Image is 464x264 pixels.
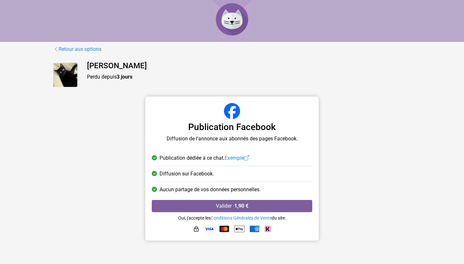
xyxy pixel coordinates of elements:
[152,200,312,212] button: Valider ·1,90 €
[87,61,411,71] h4: [PERSON_NAME]
[219,226,229,232] img: Mastercard
[152,135,312,143] p: Diffusion de l'annonce aux abonnés des pages Facebook.
[265,226,271,232] img: Klarna
[234,224,245,234] img: Apple Pay
[159,186,261,193] span: Aucun partage de vos données personnelles.
[152,122,312,133] h3: Publication Facebook
[234,203,248,209] strong: 1,90 €
[159,154,249,162] span: Publication dédiée à ce chat.
[225,155,249,161] a: Exemple
[250,226,259,232] img: American Express
[205,226,214,232] img: Visa
[87,73,411,81] p: Perdu depuis
[53,45,102,53] a: Retour aux options
[193,226,199,232] img: HTTPS : paiement sécurisé
[178,215,286,221] small: Oui, j'accepte les du site.
[159,170,214,178] span: Diffusion sur Facebook.
[224,103,240,119] img: Facebook
[117,74,132,80] strong: 3 jours
[211,215,272,221] a: Conditions Générales de Vente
